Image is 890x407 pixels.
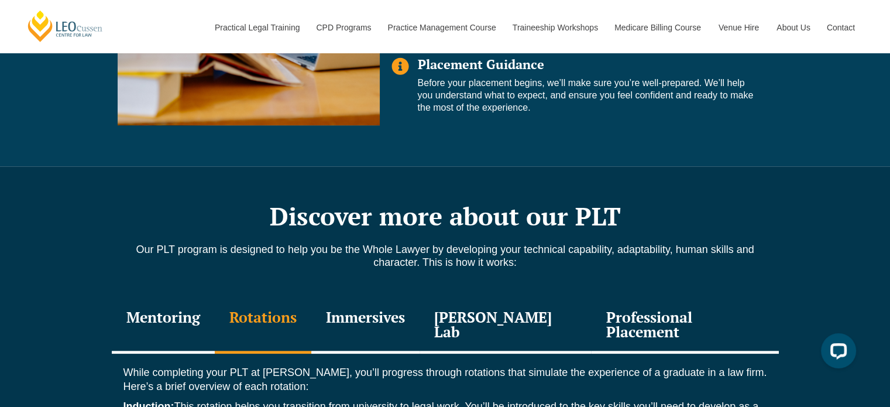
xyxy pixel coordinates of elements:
[710,2,768,53] a: Venue Hire
[206,2,308,53] a: Practical Legal Training
[123,365,767,394] p: While completing your PLT at [PERSON_NAME], you’ll progress through rotations that simulate the e...
[504,2,606,53] a: Traineeship Workshops
[379,2,504,53] a: Practice Management Course
[311,298,420,354] div: Immersives
[112,298,215,354] div: Mentoring
[420,298,592,354] div: [PERSON_NAME] Lab
[112,201,779,231] h2: Discover more about our PLT
[768,2,818,53] a: About Us
[591,298,778,354] div: Professional Placement
[418,56,544,73] span: Placement Guidance
[307,2,379,53] a: CPD Programs
[215,298,311,354] div: Rotations
[26,9,104,43] a: [PERSON_NAME] Centre for Law
[112,243,779,269] p: Our PLT program is designed to help you be the Whole Lawyer by developing your technical capabili...
[418,77,761,114] p: Before your placement begins, we’ll make sure you’re well-prepared. We’ll help you understand wha...
[606,2,710,53] a: Medicare Billing Course
[812,329,861,378] iframe: LiveChat chat widget
[818,2,864,53] a: Contact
